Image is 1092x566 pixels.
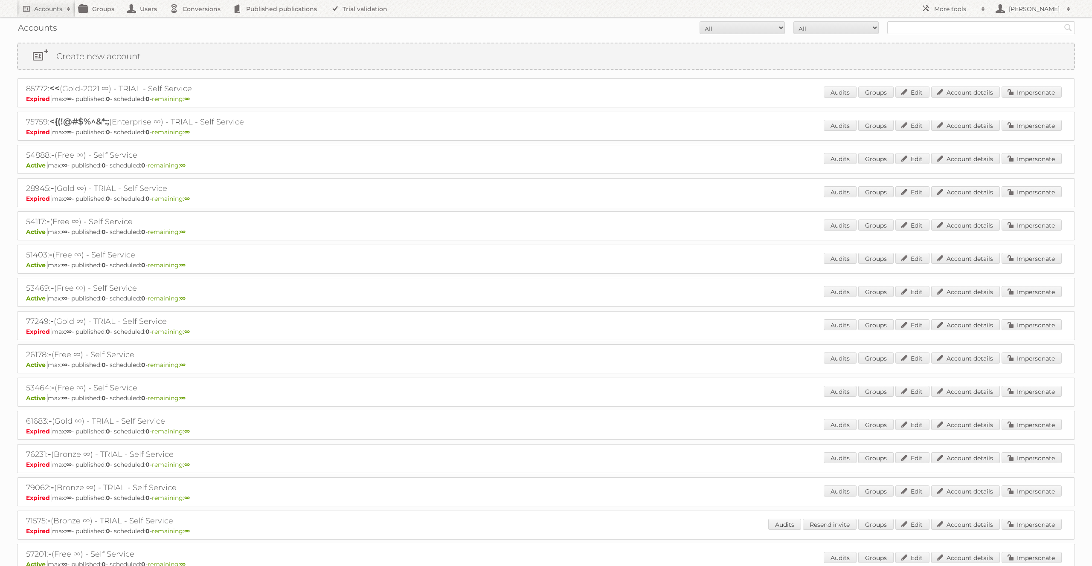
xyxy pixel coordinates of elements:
[106,328,110,335] strong: 0
[26,83,325,94] h2: 85772: (Gold-2021 ∞) - TRIAL - Self Service
[26,95,52,103] span: Expired
[895,87,929,98] a: Edit
[184,95,190,103] strong: ∞
[1002,552,1062,563] a: Impersonate
[858,419,894,430] a: Groups
[141,361,145,369] strong: 0
[66,128,72,136] strong: ∞
[46,216,50,226] span: -
[1007,5,1062,13] h2: [PERSON_NAME]
[931,352,1000,364] a: Account details
[184,128,190,136] strong: ∞
[51,283,54,293] span: -
[895,319,929,330] a: Edit
[152,527,190,535] span: remaining:
[934,5,977,13] h2: More tools
[858,319,894,330] a: Groups
[145,494,150,502] strong: 0
[26,150,325,161] h2: 54888: (Free ∞) - Self Service
[895,286,929,297] a: Edit
[858,87,894,98] a: Groups
[26,195,52,202] span: Expired
[26,128,52,136] span: Expired
[141,394,145,402] strong: 0
[26,261,48,269] span: Active
[180,261,186,269] strong: ∞
[1002,386,1062,397] a: Impersonate
[102,394,106,402] strong: 0
[1002,253,1062,264] a: Impersonate
[106,494,110,502] strong: 0
[803,519,857,530] a: Resend invite
[51,482,54,492] span: -
[824,87,857,98] a: Audits
[858,485,894,497] a: Groups
[858,519,894,530] a: Groups
[26,515,325,526] h2: 71575: (Bronze ∞) - TRIAL - Self Service
[26,295,48,302] span: Active
[26,427,1066,435] p: max: - published: - scheduled: -
[824,253,857,264] a: Audits
[66,461,72,468] strong: ∞
[48,349,52,359] span: -
[26,249,325,260] h2: 51403: (Free ∞) - Self Service
[824,352,857,364] a: Audits
[26,494,52,502] span: Expired
[1002,219,1062,231] a: Impersonate
[148,162,186,169] span: remaining:
[931,519,1000,530] a: Account details
[184,427,190,435] strong: ∞
[931,120,1000,131] a: Account details
[145,95,150,103] strong: 0
[824,319,857,330] a: Audits
[184,195,190,202] strong: ∞
[18,43,1074,69] a: Create new account
[49,116,109,127] span: <{(!@#$%^&*:;
[66,328,72,335] strong: ∞
[858,552,894,563] a: Groups
[66,494,72,502] strong: ∞
[858,120,894,131] a: Groups
[1002,120,1062,131] a: Impersonate
[895,519,929,530] a: Edit
[858,253,894,264] a: Groups
[180,394,186,402] strong: ∞
[895,452,929,463] a: Edit
[34,5,62,13] h2: Accounts
[49,83,60,93] span: <<
[102,162,106,169] strong: 0
[931,153,1000,164] a: Account details
[931,253,1000,264] a: Account details
[931,419,1000,430] a: Account details
[62,361,67,369] strong: ∞
[26,116,325,127] h2: 75759: (Enterprise ∞) - TRIAL - Self Service
[858,286,894,297] a: Groups
[47,515,51,526] span: -
[824,419,857,430] a: Audits
[895,186,929,197] a: Edit
[26,361,48,369] span: Active
[26,427,52,435] span: Expired
[180,162,186,169] strong: ∞
[1002,519,1062,530] a: Impersonate
[824,552,857,563] a: Audits
[895,153,929,164] a: Edit
[26,494,1066,502] p: max: - published: - scheduled: -
[48,549,52,559] span: -
[858,452,894,463] a: Groups
[66,195,72,202] strong: ∞
[768,519,801,530] a: Audits
[50,316,54,326] span: -
[26,449,325,460] h2: 76231: (Bronze ∞) - TRIAL - Self Service
[102,228,106,236] strong: 0
[141,295,145,302] strong: 0
[931,286,1000,297] a: Account details
[26,394,48,402] span: Active
[152,427,190,435] span: remaining:
[26,461,1066,468] p: max: - published: - scheduled: -
[106,195,110,202] strong: 0
[106,95,110,103] strong: 0
[62,162,67,169] strong: ∞
[49,416,52,426] span: -
[102,361,106,369] strong: 0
